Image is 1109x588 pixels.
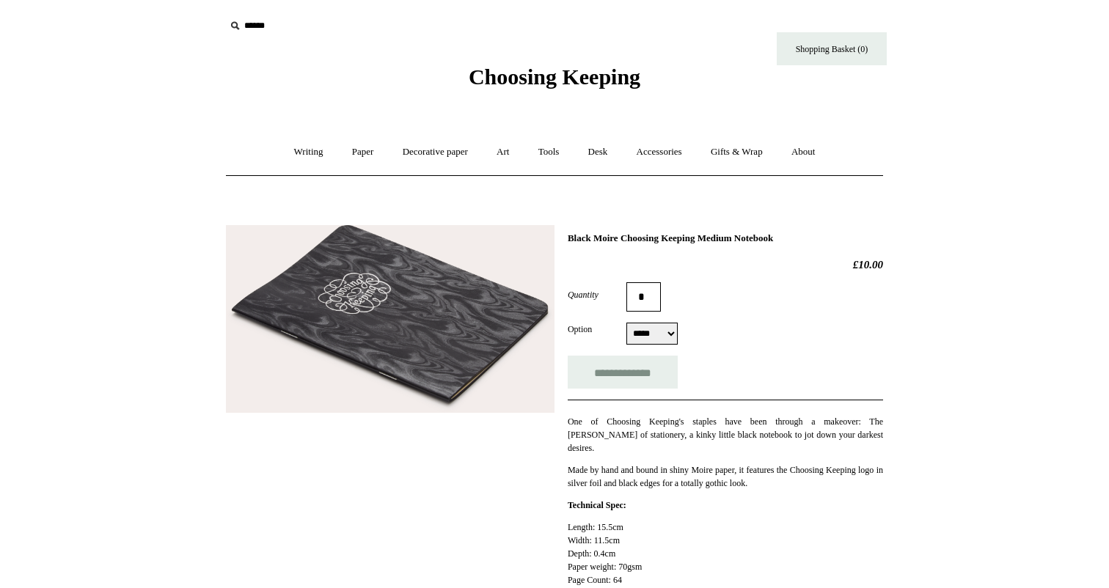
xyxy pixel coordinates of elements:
a: Tools [525,133,573,172]
p: One of Choosing Keeping's staples have been through a makeover: The [PERSON_NAME] of stationery, ... [568,415,883,455]
a: Art [483,133,522,172]
a: Decorative paper [389,133,481,172]
h2: £10.00 [568,258,883,271]
label: Option [568,323,626,336]
a: Gifts & Wrap [698,133,776,172]
a: Accessories [623,133,695,172]
a: About [778,133,829,172]
a: Paper [339,133,387,172]
a: Shopping Basket (0) [777,32,887,65]
a: Choosing Keeping [469,76,640,87]
h1: Black Moire Choosing Keeping Medium Notebook [568,232,883,244]
img: Black Moire Choosing Keeping Medium Notebook [226,225,554,414]
a: Writing [281,133,337,172]
p: Made by hand and bound in shiny Moire paper, it features the Choosing Keeping logo in silver foil... [568,463,883,490]
strong: Technical Spec: [568,500,626,510]
span: Choosing Keeping [469,65,640,89]
label: Quantity [568,288,626,301]
a: Desk [575,133,621,172]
